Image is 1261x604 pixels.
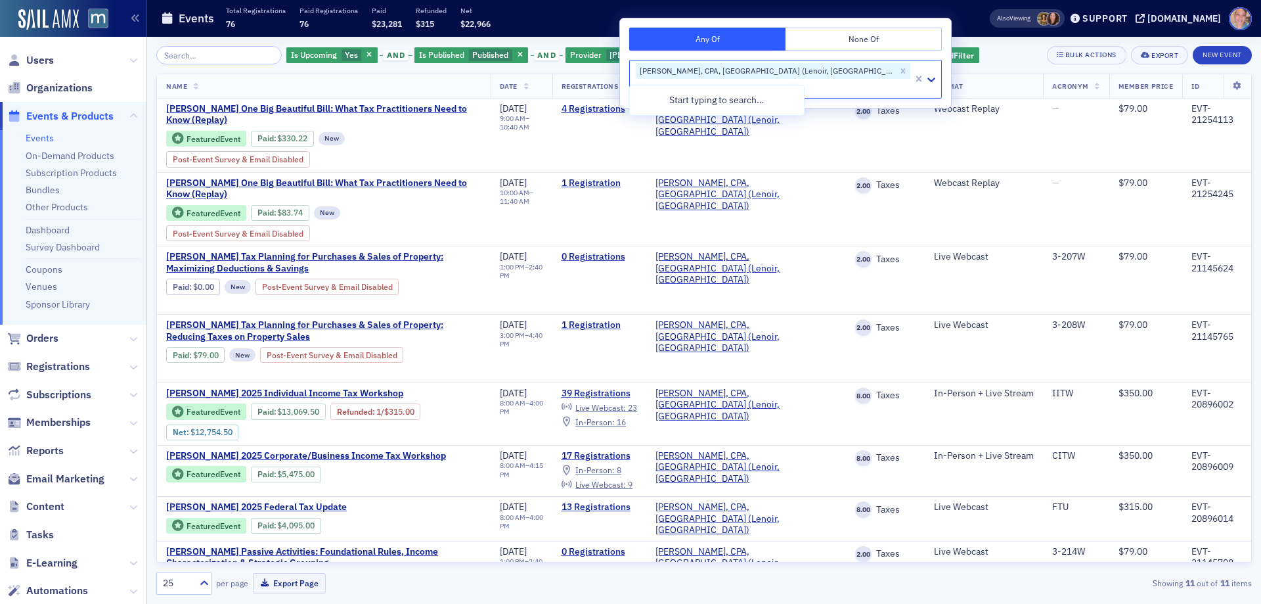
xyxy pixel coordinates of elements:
div: – [500,461,543,478]
a: Memberships [7,415,91,430]
strong: 11 [1183,577,1197,589]
span: Don Farmer, CPA, PA (Lenoir, NC) [655,450,837,485]
a: Paid [257,208,274,218]
span: [DATE] [500,250,527,262]
span: $350.00 [1118,450,1153,461]
span: Taxes [872,105,900,117]
a: [PERSON_NAME] One Big Beautiful Bill: What Tax Practitioners Need to Know (Replay) [166,103,481,126]
div: Start typing to search… [630,88,804,112]
a: New Event [1193,48,1252,60]
a: 39 Registrations [562,388,637,400]
span: : [257,133,278,143]
a: 0 Registrations [562,546,637,558]
span: $12,754.50 [190,427,232,437]
a: Subscriptions [7,388,91,402]
div: 3-214W [1052,546,1100,558]
span: Taxes [872,390,900,402]
div: Featured Event [187,210,240,217]
a: [PERSON_NAME], CPA, [GEOGRAPHIC_DATA] (Lenoir, [GEOGRAPHIC_DATA]) [655,450,837,485]
span: Published [472,49,508,60]
div: Post-Event Survey [260,347,404,363]
a: Live Webcast: 23 [562,402,637,413]
a: In-Person: 16 [562,417,626,427]
a: [PERSON_NAME] 2025 Federal Tax Update [166,501,433,513]
span: Viewing [997,14,1030,23]
span: and [534,50,560,60]
span: Don Farmer’s Passive Activities: Foundational Rules, Income Characterization & Strategic Grouping [166,546,481,569]
div: Support [1082,12,1128,24]
a: [PERSON_NAME] Tax Planning for Purchases & Sales of Property: Reducing Taxes on Property Sales [166,319,481,342]
div: EVT-21145765 [1191,319,1242,342]
div: 25 [163,576,192,590]
span: [DATE] [500,319,527,331]
span: : [257,521,278,530]
button: Export [1131,46,1188,64]
a: [PERSON_NAME] One Big Beautiful Bill: What Tax Practitioners Need to Know (Replay) [166,177,481,200]
span: Don Farmer’s 2025 Individual Income Tax Workshop [166,388,403,400]
div: New [319,132,345,145]
div: EVT-20896009 [1191,450,1242,473]
div: Published [414,47,528,64]
a: Coupons [26,264,62,275]
h1: Events [179,11,214,26]
a: E-Learning [7,556,77,570]
div: Refunded: 43 - $1306950 [330,404,420,419]
time: 8:00 AM [500,513,525,522]
time: 4:00 PM [500,398,543,416]
a: 17 Registrations [562,450,637,462]
a: [PERSON_NAME], CPA, [GEOGRAPHIC_DATA] (Lenoir, [GEOGRAPHIC_DATA]) [655,388,837,423]
span: Organizations [26,81,93,95]
span: Taxes [872,452,900,464]
span: : [337,407,376,417]
span: 16 [617,417,626,427]
button: and [380,50,412,60]
span: [DATE] [500,177,527,189]
div: EVT-21254113 [1191,103,1242,126]
span: Don Farmer, CPA, PA (Lenoir, NC) [655,103,837,138]
div: [PERSON_NAME], CPA, [GEOGRAPHIC_DATA] (Lenoir, [GEOGRAPHIC_DATA]) [636,63,896,79]
a: [PERSON_NAME] 2025 Corporate/Business Income Tax Workshop [166,450,446,462]
span: Don Farmer’s One Big Beautiful Bill: What Tax Practitioners Need to Know (Replay) [166,103,481,126]
span: Email Marketing [26,472,104,486]
time: 4:40 PM [500,331,542,348]
span: 8.00 [855,450,872,467]
span: 76 [226,18,235,29]
span: $79.00 [1118,546,1147,557]
span: Member Price [1118,81,1173,91]
div: EVT-21145624 [1191,251,1242,274]
a: Paid [257,407,274,417]
div: 3-208W [1052,319,1100,331]
a: 1 Registration [562,177,637,189]
span: Natalie Antonakas [1046,12,1060,26]
div: Paid: 14 - $409500 [251,518,321,534]
div: – [500,513,543,530]
a: Organizations [7,81,93,95]
span: Net : [173,427,190,437]
time: 4:15 PM [500,461,543,478]
a: Paid [173,350,189,360]
a: Bundles [26,184,60,196]
span: 23 [628,402,637,413]
div: Featured Event [166,205,246,221]
a: [PERSON_NAME], CPA, [GEOGRAPHIC_DATA] (Lenoir, [GEOGRAPHIC_DATA]) [655,177,837,212]
div: Live Webcast [934,546,1034,558]
span: Events & Products [26,109,114,124]
span: 2.00 [855,319,872,336]
span: $0.00 [193,282,214,292]
span: Don Farmer, CPA, PA (Lenoir, NC) [655,319,837,354]
input: Search… [156,46,282,64]
span: $79.00 [193,350,219,360]
time: 10:40 AM [500,122,529,131]
span: [DATE] [500,387,527,399]
div: – [500,189,543,206]
div: New [225,280,251,293]
a: Events & Products [7,109,114,124]
div: Paid: 1 - $7900 [166,347,225,363]
span: Acronym [1052,81,1089,91]
div: Live Webcast [934,501,1034,513]
span: Name [166,81,187,91]
span: $315.00 [384,407,414,417]
a: Orders [7,331,58,346]
div: – [500,263,543,280]
div: Webcast Replay [934,177,1034,189]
